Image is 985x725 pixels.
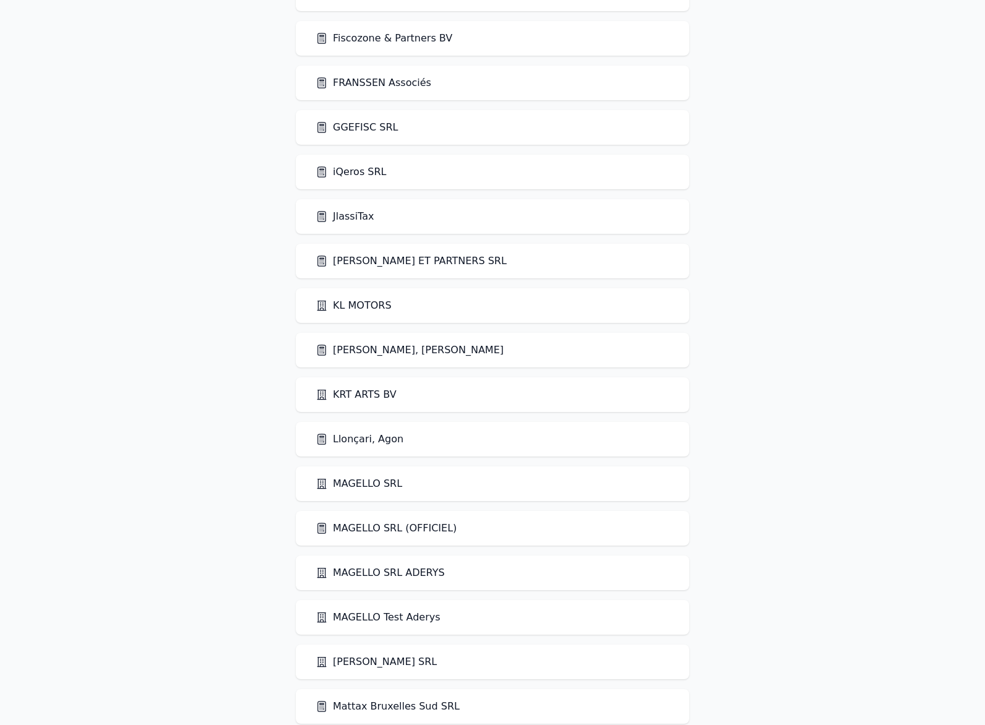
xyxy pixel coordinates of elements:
[316,699,460,714] a: Mattax Bruxelles Sud SRL
[316,209,374,224] a: JlassiTax
[316,565,445,580] a: MAGELLO SRL ADERYS
[316,298,392,313] a: KL MOTORS
[316,521,457,536] a: MAGELLO SRL (OFFICIEL)
[316,75,431,90] a: FRANSSEN Associés
[316,387,397,402] a: KRT ARTS BV
[316,165,387,179] a: iQeros SRL
[316,610,441,625] a: MAGELLO Test Aderys
[316,343,504,358] a: [PERSON_NAME], [PERSON_NAME]
[316,476,402,491] a: MAGELLO SRL
[316,31,452,46] a: Fiscozone & Partners BV
[316,120,398,135] a: GGEFISC SRL
[316,254,507,268] a: [PERSON_NAME] ET PARTNERS SRL
[316,654,437,669] a: [PERSON_NAME] SRL
[316,432,403,447] a: Llonçari, Agon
